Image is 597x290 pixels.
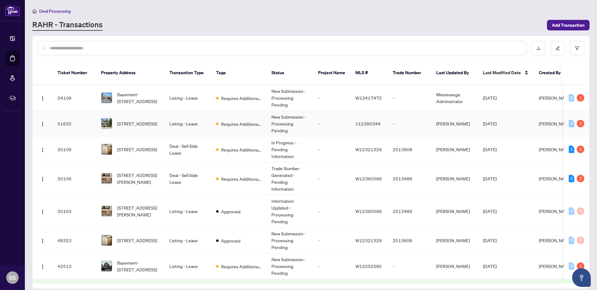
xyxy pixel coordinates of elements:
a: RAHR - Transactions [32,20,103,31]
img: Logo [40,96,45,101]
span: [PERSON_NAME] [539,208,572,214]
td: - [388,253,431,279]
img: Logo [40,209,45,214]
span: Requires Additional Docs [221,263,261,270]
td: Listing - Lease [164,195,211,228]
div: 2 [569,175,574,182]
td: Deal - Sell Side Lease [164,162,211,195]
th: MLS # [350,61,388,85]
span: Approved [221,237,240,244]
span: home [32,9,37,13]
td: [PERSON_NAME] [431,137,478,162]
td: 51632 [53,111,96,137]
span: Requires Additional Docs [221,146,261,153]
span: Last Modified Date [483,69,521,76]
img: thumbnail-img [101,173,112,184]
span: [PERSON_NAME] [539,121,572,126]
span: W12360586 [355,208,382,214]
div: 0 [569,237,574,244]
td: - [313,111,350,137]
th: Status [266,61,313,85]
div: 0 [577,237,584,244]
td: Deal - Sell Side Lease [164,137,211,162]
div: 0 [569,262,574,270]
span: [DATE] [483,263,497,269]
th: Transaction Type [164,61,211,85]
td: [PERSON_NAME] [431,111,478,137]
span: [DATE] [483,208,497,214]
span: edit [556,46,560,50]
span: [STREET_ADDRESS][PERSON_NAME] [117,172,160,185]
td: 54109 [53,85,96,111]
button: Add Transaction [547,20,590,30]
span: Requires Additional Docs [221,175,261,182]
span: [DATE] [483,238,497,243]
td: - [388,111,431,137]
span: Requires Additional Docs [221,120,261,127]
td: - [313,228,350,253]
td: 50109 [53,137,96,162]
img: Logo [40,177,45,182]
td: [PERSON_NAME] [431,162,478,195]
span: [STREET_ADDRESS] [117,120,157,127]
span: download [536,46,541,50]
td: Information Updated - Processing Pending [266,195,313,228]
span: Basement-[STREET_ADDRESS] [117,259,160,273]
div: 1 [577,94,584,102]
div: 0 [577,207,584,215]
td: 2513486 [388,162,431,195]
button: Logo [38,261,48,271]
span: X12360344 [355,121,381,126]
span: [STREET_ADDRESS] [117,237,157,244]
th: Created By [534,61,571,85]
button: Logo [38,174,48,184]
span: [STREET_ADDRESS][PERSON_NAME] [117,204,160,218]
td: [PERSON_NAME] [431,253,478,279]
button: filter [570,41,584,55]
td: New Submission - Processing Pending [266,253,313,279]
th: Project Name [313,61,350,85]
th: Trade Number [388,61,431,85]
button: Logo [38,206,48,216]
span: [DATE] [483,95,497,101]
button: Logo [38,235,48,245]
td: 2513608 [388,137,431,162]
span: W12321329 [355,238,382,243]
td: Listing - Lease [164,228,211,253]
img: Logo [40,264,45,269]
button: edit [551,41,565,55]
button: Logo [38,119,48,129]
td: Listing - Lease [164,85,211,111]
div: 1 [577,262,584,270]
td: New Submission - Processing Pending [266,228,313,253]
img: thumbnail-img [101,93,112,103]
div: 2 [577,120,584,127]
img: thumbnail-img [101,261,112,271]
td: - [313,195,350,228]
span: [PERSON_NAME] [539,147,572,152]
td: Trade Number Generated - Pending Information [266,162,313,195]
img: thumbnail-img [101,235,112,246]
th: Last Updated By [431,61,478,85]
span: filter [575,46,579,50]
td: In Progress - Pending Information [266,137,313,162]
th: Tags [211,61,266,85]
img: Logo [40,147,45,152]
td: 42513 [53,253,96,279]
img: thumbnail-img [101,118,112,129]
span: [DATE] [483,147,497,152]
span: W12252580 [355,263,382,269]
th: Last Modified Date [478,61,534,85]
img: Logo [40,122,45,127]
img: thumbnail-img [101,144,112,155]
td: 2513486 [388,195,431,228]
td: [PERSON_NAME] [431,228,478,253]
td: [PERSON_NAME] [431,195,478,228]
button: Logo [38,93,48,103]
td: Listing - Lease [164,111,211,137]
button: Open asap [572,268,591,287]
td: - [313,162,350,195]
span: [PERSON_NAME] [539,238,572,243]
th: Property Address [96,61,164,85]
div: 0 [569,94,574,102]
